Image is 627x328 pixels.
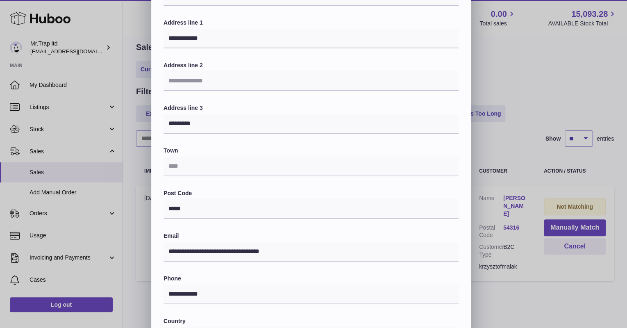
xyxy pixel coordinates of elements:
label: Phone [164,275,459,282]
label: Address line 1 [164,19,459,27]
label: Town [164,147,459,155]
label: Post Code [164,189,459,197]
label: Country [164,317,459,325]
label: Address line 2 [164,61,459,69]
label: Email [164,232,459,240]
label: Address line 3 [164,104,459,112]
